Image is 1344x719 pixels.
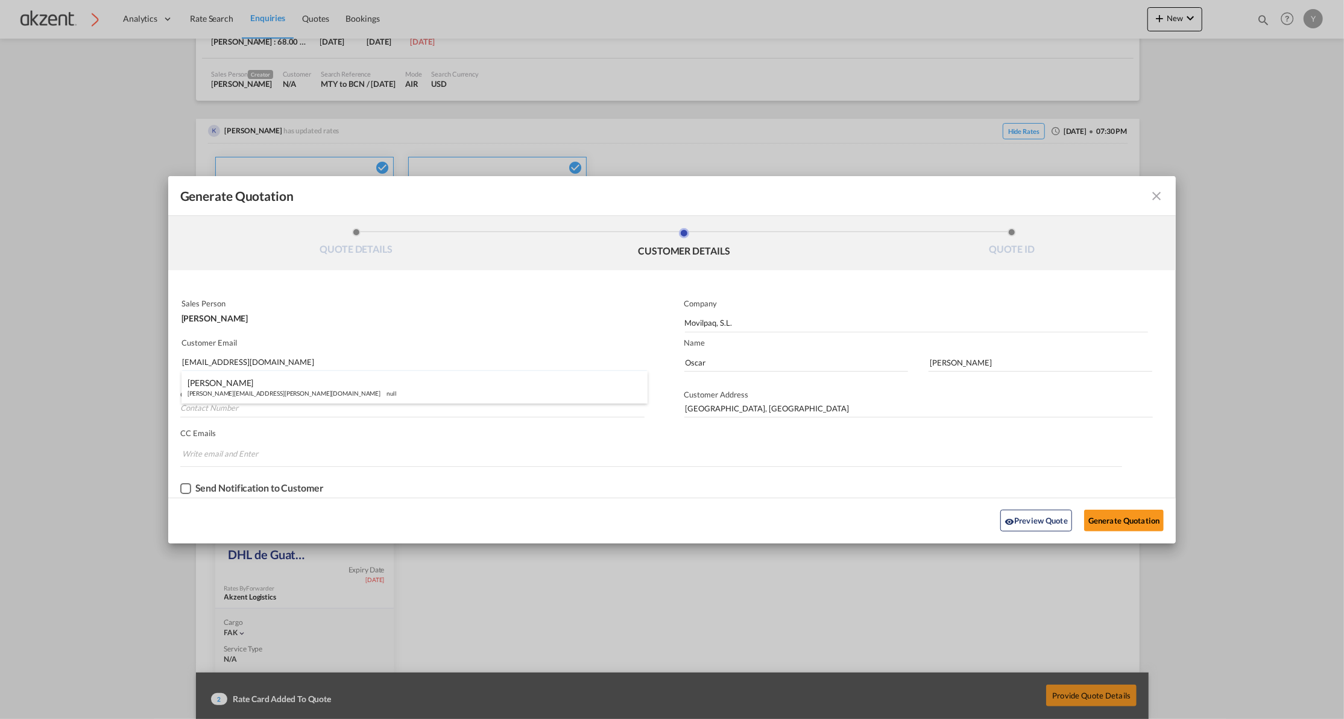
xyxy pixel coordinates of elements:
[181,308,645,323] div: [PERSON_NAME]
[685,314,1148,332] input: Company Name
[1005,517,1014,527] md-icon: icon-eye
[1084,510,1164,531] button: Generate Quotation
[684,353,908,372] input: First Name
[182,444,273,463] input: Chips input.
[929,353,1152,372] input: Last Name
[520,228,848,261] li: CUSTOMER DETAILS
[684,338,1176,347] p: Name
[180,390,645,399] p: Contact
[1000,510,1072,531] button: icon-eyePreview Quote
[180,188,294,204] span: Generate Quotation
[684,299,1148,308] p: Company
[182,353,648,372] input: Search by Customer Name/Email Id/Company
[180,399,645,417] input: Contact Number
[684,390,749,399] span: Customer Address
[192,228,520,261] li: QUOTE DETAILS
[1149,189,1164,203] md-icon: icon-close fg-AAA8AD cursor m-0
[168,176,1176,543] md-dialog: Generate QuotationQUOTE ...
[180,428,1122,438] p: CC Emails
[181,299,645,308] p: Sales Person
[195,483,324,493] div: Send Notification to Customer
[684,399,1153,417] input: Customer Address
[180,483,324,495] md-checkbox: Checkbox No Ink
[848,228,1176,261] li: QUOTE ID
[180,443,1122,466] md-chips-wrap: Chips container. Enter the text area, then type text, and press enter to add a chip.
[181,338,648,347] p: Customer Email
